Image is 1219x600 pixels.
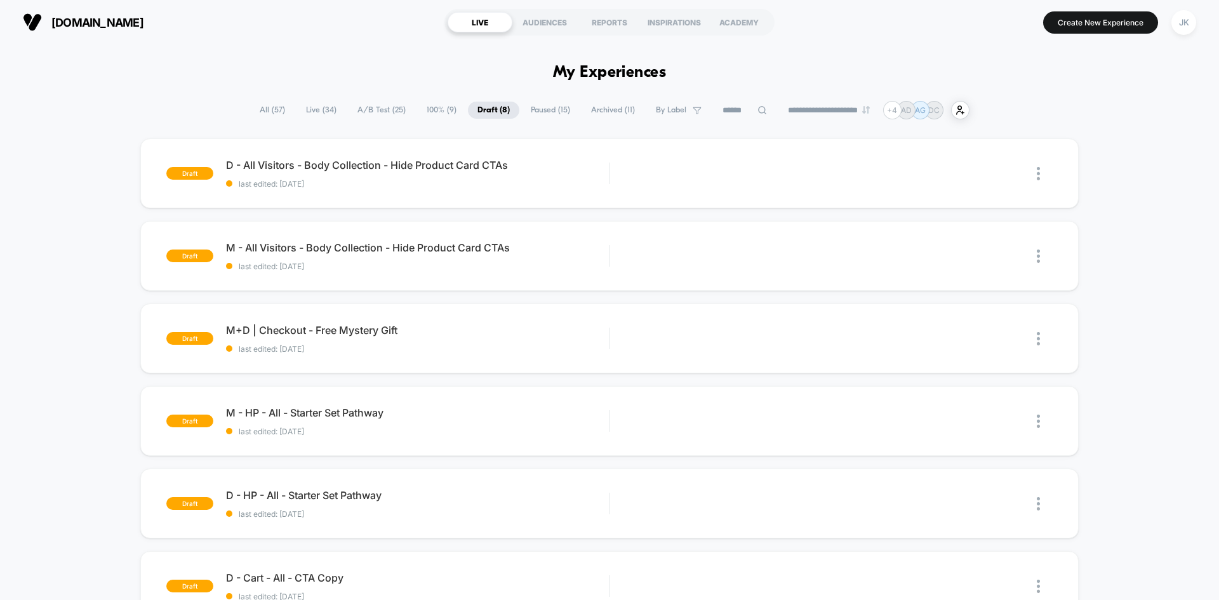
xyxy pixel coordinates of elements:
span: M - All Visitors - Body Collection - Hide Product Card CTAs [226,241,609,254]
div: + 4 [883,101,902,119]
p: AG [915,105,926,115]
img: close [1037,250,1040,263]
button: JK [1168,10,1200,36]
span: draft [166,580,213,592]
img: Visually logo [23,13,42,32]
img: close [1037,167,1040,180]
span: draft [166,250,213,262]
button: Create New Experience [1043,11,1158,34]
span: last edited: [DATE] [226,344,609,354]
p: DC [928,105,940,115]
img: close [1037,332,1040,345]
span: D - Cart - All - CTA Copy [226,571,609,584]
span: draft [166,167,213,180]
span: All ( 57 ) [250,102,295,119]
span: [DOMAIN_NAME] [51,16,143,29]
div: LIVE [448,12,512,32]
div: AUDIENCES [512,12,577,32]
span: draft [166,497,213,510]
p: AD [901,105,912,115]
span: Paused ( 15 ) [521,102,580,119]
img: close [1037,415,1040,428]
div: JK [1171,10,1196,35]
span: Live ( 34 ) [296,102,346,119]
span: last edited: [DATE] [226,427,609,436]
span: 100% ( 9 ) [417,102,466,119]
span: D - All Visitors - Body Collection - Hide Product Card CTAs [226,159,609,171]
span: Archived ( 11 ) [582,102,644,119]
span: last edited: [DATE] [226,509,609,519]
span: Draft ( 8 ) [468,102,519,119]
button: [DOMAIN_NAME] [19,12,147,32]
span: A/B Test ( 25 ) [348,102,415,119]
span: D - HP - All - Starter Set Pathway [226,489,609,502]
img: close [1037,497,1040,510]
span: draft [166,415,213,427]
span: By Label [656,105,686,115]
img: end [862,106,870,114]
span: M - HP - All - Starter Set Pathway [226,406,609,419]
h1: My Experiences [553,63,667,82]
div: REPORTS [577,12,642,32]
span: M+D | Checkout - Free Mystery Gift [226,324,609,337]
div: INSPIRATIONS [642,12,707,32]
span: draft [166,332,213,345]
div: ACADEMY [707,12,771,32]
span: last edited: [DATE] [226,179,609,189]
img: close [1037,580,1040,593]
span: last edited: [DATE] [226,262,609,271]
